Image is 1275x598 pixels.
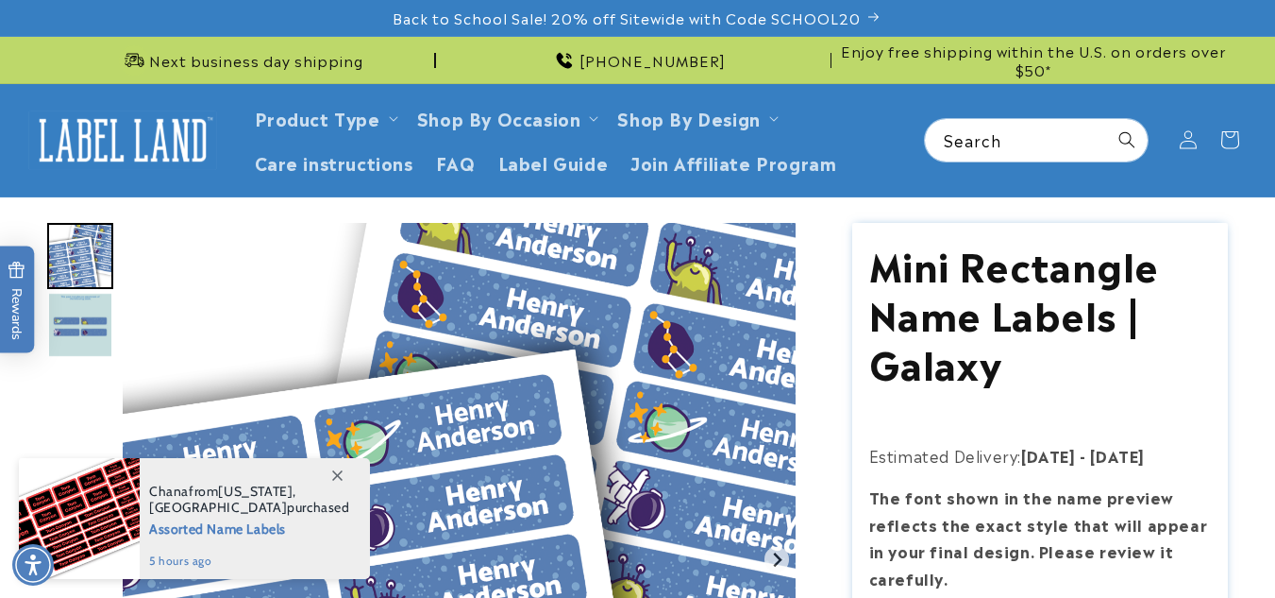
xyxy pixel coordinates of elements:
summary: Shop By Design [606,95,785,140]
button: Next slide [764,547,790,572]
summary: Shop By Occasion [406,95,607,140]
img: Mini Rectangle Name Labels | Galaxy - Label Land [47,292,113,358]
div: Announcement [444,37,832,83]
span: [PHONE_NUMBER] [579,51,726,70]
iframe: Gorgias live chat messenger [1086,517,1256,579]
a: Label Guide [487,140,620,184]
summary: Product Type [243,95,406,140]
a: Care instructions [243,140,425,184]
strong: - [1080,444,1086,467]
a: FAQ [425,140,487,184]
div: Announcement [47,37,436,83]
span: Shop By Occasion [417,107,581,128]
span: Join Affiliate Program [630,151,836,173]
strong: [DATE] [1021,444,1076,467]
img: Mini Rectangle Name Labels | Galaxy - Label Land [47,223,113,289]
strong: [DATE] [1090,444,1145,467]
span: Rewards [8,261,25,339]
a: Product Type [255,105,380,130]
div: Go to slide 1 [47,223,113,289]
span: [GEOGRAPHIC_DATA] [149,499,287,516]
a: Label Land [22,104,225,177]
span: FAQ [436,151,476,173]
div: Go to slide 2 [47,292,113,358]
span: Label Guide [498,151,609,173]
span: Enjoy free shipping within the U.S. on orders over $50* [839,42,1228,78]
span: [US_STATE] [218,483,293,500]
h1: Mini Rectangle Name Labels | Galaxy [869,239,1212,386]
a: Shop By Design [617,105,760,130]
span: from , purchased [149,484,350,516]
img: Label Land [28,111,217,169]
a: Join Affiliate Program [619,140,847,184]
span: Back to School Sale! 20% off Sitewide with Code SCHOOL20 [393,9,861,27]
div: Accessibility Menu [12,544,54,586]
span: Next business day shipping [149,51,363,70]
p: Estimated Delivery: [869,442,1212,470]
span: Care instructions [255,151,413,173]
strong: The font shown in the name preview reflects the exact style that will appear in your final design... [869,486,1208,589]
button: Search [1106,119,1148,161]
span: Chana [149,483,189,500]
div: Announcement [839,37,1228,83]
